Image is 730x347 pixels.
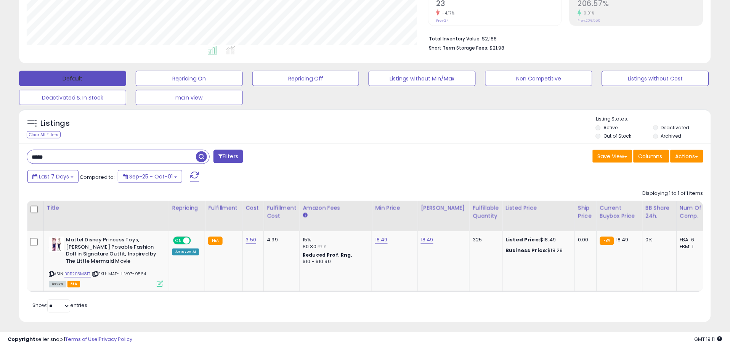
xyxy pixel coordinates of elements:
label: Out of Stock [604,133,632,139]
small: 0.01% [581,10,595,16]
div: Min Price [375,204,414,212]
div: $0.30 min [303,244,366,251]
div: Fulfillment Cost [267,204,296,220]
span: All listings currently available for purchase on Amazon [49,281,66,288]
button: Non Competitive [485,71,592,86]
button: Filters [213,150,243,163]
span: $21.98 [490,44,505,51]
span: 18.49 [616,236,629,244]
div: FBM: 1 [680,244,705,251]
button: Columns [634,150,669,163]
button: Repricing Off [252,71,359,86]
b: Reduced Prof. Rng. [303,252,353,259]
button: Listings without Cost [602,71,709,86]
div: seller snap | | [8,336,132,343]
div: Ship Price [578,204,594,220]
div: Amazon Fees [303,204,369,212]
a: 18.49 [421,236,433,244]
button: Repricing On [136,71,243,86]
p: Listing States: [596,116,711,123]
div: $18.49 [506,237,569,244]
div: Num of Comp. [680,204,708,220]
div: 15% [303,237,366,244]
button: Deactivated & In Stock [19,90,126,105]
small: FBA [600,237,614,245]
span: | SKU: MAT-HLV97-9564 [92,271,146,277]
small: FBA [208,237,222,245]
small: -4.17% [440,10,455,16]
button: Default [19,71,126,86]
div: Amazon AI [172,249,199,255]
b: Mattel Disney Princess Toys, [PERSON_NAME] Posable Fashion Doll in Signature Outfit, Inspired by ... [66,237,159,267]
span: ON [174,238,183,244]
div: 0.00 [578,237,591,244]
span: Sep-25 - Oct-01 [129,173,173,180]
span: FBA [67,281,80,288]
span: Compared to: [80,173,115,181]
div: 0% [646,237,671,244]
small: Prev: 24 [436,18,449,23]
span: Columns [639,153,663,160]
div: $18.29 [506,247,569,254]
a: 3.50 [246,236,257,244]
div: Fulfillable Quantity [473,204,499,220]
button: Last 7 Days [27,170,79,183]
button: Save View [593,150,632,163]
span: 2025-10-9 19:11 GMT [695,336,722,343]
div: 4.99 [267,237,294,244]
div: $10 - $10.90 [303,259,366,265]
div: Repricing [172,204,202,212]
div: Listed Price [506,204,572,212]
div: Clear All Filters [27,131,61,138]
b: Total Inventory Value: [429,35,481,42]
span: Last 7 Days [39,173,69,180]
div: Displaying 1 to 1 of 1 items [643,190,703,197]
div: Cost [246,204,261,212]
a: B0B2B3M8F1 [64,271,91,278]
button: Sep-25 - Oct-01 [118,170,182,183]
small: Amazon Fees. [303,212,307,219]
label: Active [604,124,618,131]
b: Business Price: [506,247,548,254]
li: $2,188 [429,34,698,43]
small: Prev: 206.55% [578,18,600,23]
label: Archived [661,133,682,139]
b: Listed Price: [506,236,541,244]
div: Fulfillment [208,204,239,212]
span: OFF [190,238,202,244]
h5: Listings [40,118,70,129]
img: 414P9CgvD6L._SL40_.jpg [49,237,64,252]
strong: Copyright [8,336,35,343]
div: 325 [473,237,496,244]
button: main view [136,90,243,105]
a: Privacy Policy [99,336,132,343]
a: Terms of Use [65,336,98,343]
a: 18.49 [375,236,388,244]
div: ASIN: [49,237,163,286]
div: Title [47,204,166,212]
div: [PERSON_NAME] [421,204,466,212]
b: Short Term Storage Fees: [429,45,489,51]
span: Show: entries [32,302,87,309]
div: Current Buybox Price [600,204,639,220]
div: FBA: 6 [680,237,705,244]
button: Actions [671,150,703,163]
label: Deactivated [661,124,690,131]
div: BB Share 24h. [646,204,674,220]
button: Listings without Min/Max [369,71,476,86]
